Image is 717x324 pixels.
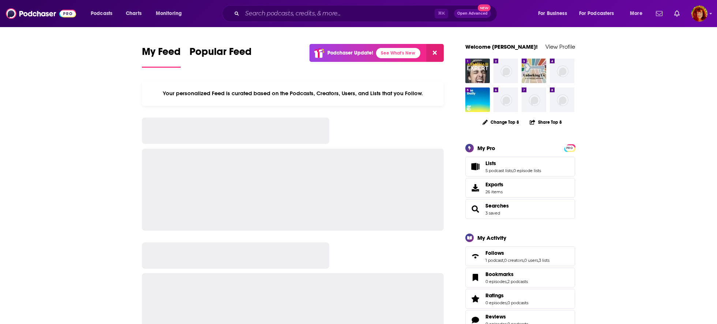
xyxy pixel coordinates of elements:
img: missing-image.png [550,87,574,112]
span: , [507,279,507,284]
img: missing-image.png [493,59,518,83]
a: 5 podcast lists [485,168,513,173]
a: See What's New [376,48,420,58]
span: Monitoring [156,8,182,19]
input: Search podcasts, credits, & more... [242,8,435,19]
img: Armchair Expert with Dax Shepard [465,59,490,83]
img: User Profile [691,5,707,22]
button: open menu [533,8,576,19]
a: Exports [465,178,575,198]
a: 1 podcast [485,258,503,263]
span: Bookmarks [485,271,514,278]
span: PRO [565,145,574,151]
button: open menu [625,8,652,19]
img: The Daily [465,87,490,112]
a: Welcome [PERSON_NAME]! [465,43,538,50]
span: New [478,4,491,11]
button: Change Top 8 [478,118,523,127]
button: Share Top 8 [529,115,562,129]
span: Ratings [465,289,575,309]
span: Popular Feed [189,45,252,62]
span: Bookmarks [465,268,575,287]
span: Exports [485,181,503,188]
a: Bookmarks [468,272,483,283]
a: Follows [468,251,483,261]
span: Ratings [485,292,504,299]
span: For Business [538,8,567,19]
span: Follows [465,246,575,266]
img: missing-image.png [550,59,574,83]
span: Lists [485,160,496,167]
a: Lists [485,160,541,167]
span: , [513,168,513,173]
a: Lists [468,161,483,172]
a: 0 users [524,258,538,263]
span: , [523,258,524,263]
a: Searches [485,202,509,209]
span: Lists [465,157,575,176]
span: , [538,258,539,263]
span: For Podcasters [579,8,614,19]
img: Podchaser - Follow, Share and Rate Podcasts [6,7,76,21]
a: Reviews [485,313,528,320]
button: open menu [574,8,625,19]
a: Follows [485,250,549,256]
span: More [630,8,642,19]
a: PRO [565,145,574,150]
span: , [503,258,504,263]
span: Charts [126,8,142,19]
img: missing-image.png [522,87,546,112]
span: My Feed [142,45,181,62]
a: Popular Feed [189,45,252,68]
span: Logged in as rpalermo [691,5,707,22]
a: My Feed [142,45,181,68]
a: Ratings [485,292,528,299]
a: 0 episodes [485,279,507,284]
span: Podcasts [91,8,112,19]
button: Open AdvancedNew [454,9,491,18]
button: Show profile menu [691,5,707,22]
span: Reviews [485,313,506,320]
a: Searches [468,204,483,214]
a: View Profile [545,43,575,50]
a: Show notifications dropdown [671,7,683,20]
a: 0 episodes [485,300,507,305]
span: 26 items [485,189,503,194]
a: Charts [121,8,146,19]
button: open menu [86,8,122,19]
a: 3 saved [485,211,500,216]
a: Bookmarks [485,271,528,278]
p: Podchaser Update! [327,50,373,56]
span: , [507,300,507,305]
span: Open Advanced [457,12,488,15]
a: Ratings [468,294,483,304]
div: My Activity [477,234,506,241]
img: Unlocking Us with Brené Brown [522,59,546,83]
span: Exports [468,183,483,193]
a: 2 podcasts [507,279,528,284]
a: 0 creators [504,258,523,263]
a: 0 episode lists [513,168,541,173]
a: 3 lists [539,258,549,263]
a: Show notifications dropdown [653,7,665,20]
span: Searches [465,199,575,219]
button: open menu [151,8,191,19]
span: Follows [485,250,504,256]
div: My Pro [477,145,495,152]
a: 0 podcasts [507,300,528,305]
div: Your personalized Feed is curated based on the Podcasts, Creators, Users, and Lists that you Follow. [142,81,444,106]
img: missing-image.png [493,87,518,112]
div: Search podcasts, credits, & more... [229,5,504,22]
span: ⌘ K [435,9,448,18]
